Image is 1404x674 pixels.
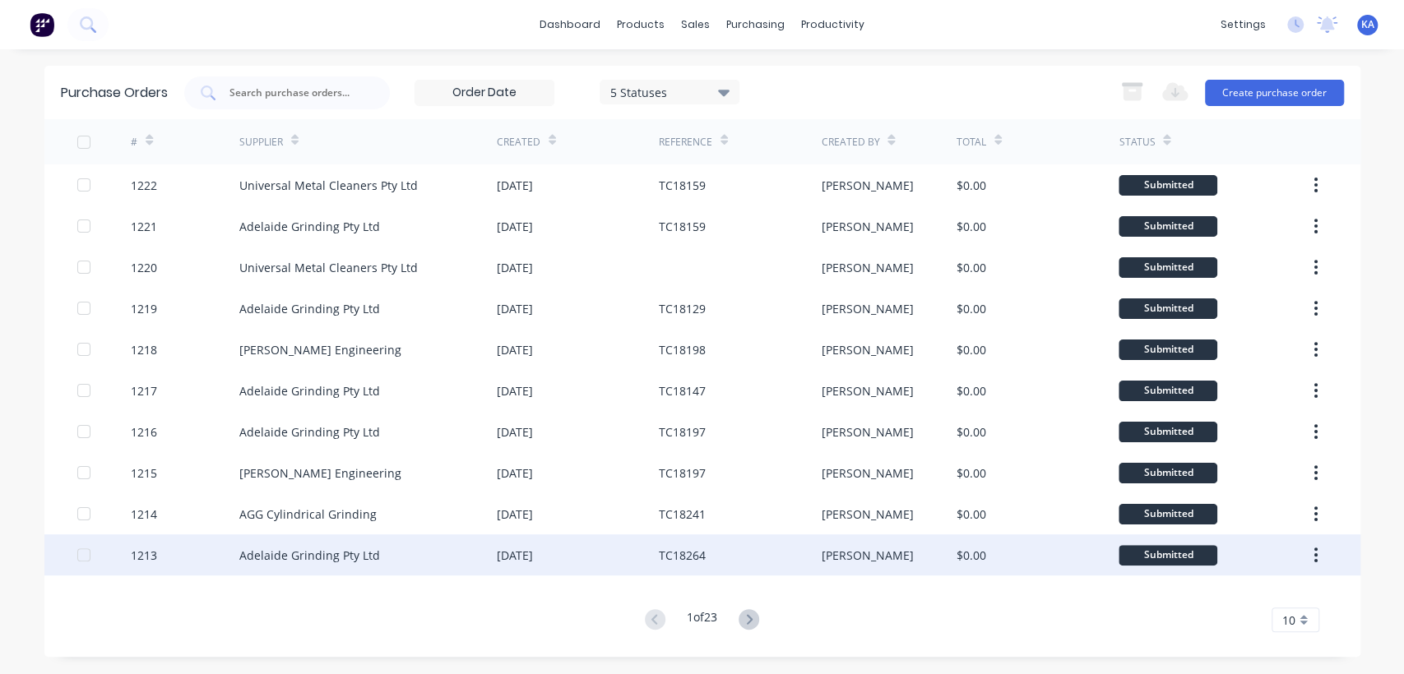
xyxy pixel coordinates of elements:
[239,547,380,564] div: Adelaide Grinding Pty Ltd
[718,12,793,37] div: purchasing
[1119,216,1217,237] div: Submitted
[131,300,157,317] div: 1219
[659,218,706,235] div: TC18159
[1119,298,1217,319] div: Submitted
[821,300,913,317] div: [PERSON_NAME]
[659,464,706,482] div: TC18197
[131,505,157,523] div: 1214
[239,177,418,194] div: Universal Metal Cleaners Pty Ltd
[239,218,380,235] div: Adelaide Grinding Pty Ltd
[1119,504,1217,524] div: Submitted
[131,382,157,399] div: 1217
[239,300,380,317] div: Adelaide Grinding Pty Ltd
[497,300,533,317] div: [DATE]
[821,464,913,482] div: [PERSON_NAME]
[1119,339,1217,360] div: Submitted
[1119,135,1155,150] div: Status
[609,12,673,37] div: products
[821,259,913,276] div: [PERSON_NAME]
[1205,80,1344,106] button: Create purchase order
[131,341,157,358] div: 1218
[821,547,913,564] div: [PERSON_NAME]
[239,505,377,523] div: AGG Cylindrical Grinding
[497,177,533,194] div: [DATE]
[1119,175,1217,196] div: Submitted
[659,547,706,564] div: TC18264
[497,423,533,441] div: [DATE]
[659,505,706,523] div: TC18241
[228,85,364,101] input: Search purchase orders...
[239,135,283,150] div: Supplier
[239,259,418,276] div: Universal Metal Cleaners Pty Ltd
[659,177,706,194] div: TC18159
[821,177,913,194] div: [PERSON_NAME]
[1212,12,1274,37] div: settings
[497,505,533,523] div: [DATE]
[957,218,986,235] div: $0.00
[131,218,157,235] div: 1221
[687,608,717,632] div: 1 of 23
[30,12,54,37] img: Factory
[659,341,706,358] div: TC18198
[821,423,913,441] div: [PERSON_NAME]
[497,382,533,399] div: [DATE]
[131,135,137,150] div: #
[239,382,380,399] div: Adelaide Grinding Pty Ltd
[957,135,986,150] div: Total
[497,135,540,150] div: Created
[1361,17,1374,32] span: KA
[239,464,401,482] div: [PERSON_NAME] Engineering
[61,83,168,103] div: Purchase Orders
[415,81,554,105] input: Order Date
[957,547,986,564] div: $0.00
[821,382,913,399] div: [PERSON_NAME]
[1282,612,1295,629] span: 10
[131,423,157,441] div: 1216
[659,423,706,441] div: TC18197
[957,464,986,482] div: $0.00
[659,300,706,317] div: TC18129
[239,423,380,441] div: Adelaide Grinding Pty Ltd
[957,382,986,399] div: $0.00
[1119,381,1217,401] div: Submitted
[497,464,533,482] div: [DATE]
[497,218,533,235] div: [DATE]
[1119,463,1217,483] div: Submitted
[1119,257,1217,278] div: Submitted
[957,341,986,358] div: $0.00
[497,547,533,564] div: [DATE]
[131,464,157,482] div: 1215
[821,135,879,150] div: Created By
[821,341,913,358] div: [PERSON_NAME]
[957,259,986,276] div: $0.00
[957,423,986,441] div: $0.00
[610,83,728,100] div: 5 Statuses
[673,12,718,37] div: sales
[531,12,609,37] a: dashboard
[497,341,533,358] div: [DATE]
[497,259,533,276] div: [DATE]
[131,177,157,194] div: 1222
[1119,545,1217,566] div: Submitted
[131,547,157,564] div: 1213
[239,341,401,358] div: [PERSON_NAME] Engineering
[821,505,913,523] div: [PERSON_NAME]
[131,259,157,276] div: 1220
[957,505,986,523] div: $0.00
[957,300,986,317] div: $0.00
[821,218,913,235] div: [PERSON_NAME]
[957,177,986,194] div: $0.00
[1119,422,1217,442] div: Submitted
[659,382,706,399] div: TC18147
[659,135,712,150] div: Reference
[793,12,873,37] div: productivity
